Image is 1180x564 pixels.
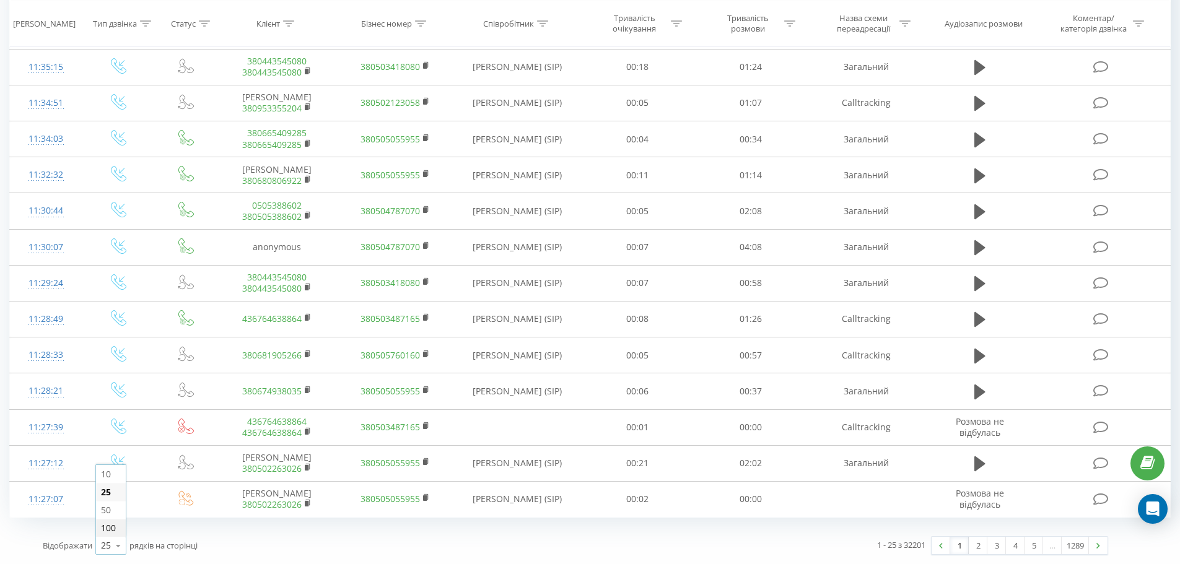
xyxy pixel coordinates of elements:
div: 11:27:07 [22,487,70,511]
td: 00:58 [694,265,808,301]
td: 04:08 [694,229,808,265]
td: [PERSON_NAME] (SIP) [454,85,581,121]
a: 380505055955 [361,385,420,397]
div: [PERSON_NAME] [13,18,76,28]
td: anonymous [218,229,336,265]
td: 00:05 [581,85,694,121]
div: Тривалість розмови [715,13,781,34]
div: Статус [171,18,196,28]
a: 436764638864 [242,313,302,324]
td: Загальний [807,445,925,481]
td: 00:57 [694,337,808,373]
td: Calltracking [807,85,925,121]
div: 11:28:21 [22,379,70,403]
a: 380503487165 [361,313,420,324]
a: 380505055955 [361,493,420,505]
td: 02:08 [694,193,808,229]
a: 0505388602 [252,199,302,211]
td: 00:01 [581,409,694,445]
a: 380505388602 [242,210,302,222]
td: 00:34 [694,121,808,157]
td: 00:08 [581,301,694,337]
a: 380504787070 [361,241,420,253]
td: 01:24 [694,49,808,85]
div: 11:29:24 [22,271,70,295]
td: [PERSON_NAME] (SIP) [454,157,581,193]
td: [PERSON_NAME] (SIP) [454,373,581,409]
a: 380505055955 [361,133,420,145]
td: 01:26 [694,301,808,337]
td: 02:02 [694,445,808,481]
td: 00:11 [581,157,694,193]
a: 380503487165 [361,421,420,433]
div: 11:35:15 [22,55,70,79]
td: [PERSON_NAME] (SIP) [454,445,581,481]
div: … [1043,537,1062,554]
td: 00:07 [581,265,694,301]
td: [PERSON_NAME] [218,481,336,517]
a: 5 [1025,537,1043,554]
td: Загальний [807,121,925,157]
a: 380502123058 [361,97,420,108]
a: 1 [950,537,969,554]
a: 436764638864 [247,415,307,427]
div: 11:28:49 [22,307,70,331]
a: 380505055955 [361,457,420,469]
a: 380505055955 [361,169,420,181]
td: 00:05 [581,337,694,373]
a: 380665409285 [247,127,307,139]
div: 1 - 25 з 32201 [877,539,925,551]
td: [PERSON_NAME] (SIP) [454,337,581,373]
td: [PERSON_NAME] [218,445,336,481]
td: [PERSON_NAME] (SIP) [454,121,581,157]
a: 380681905266 [242,349,302,361]
td: Загальний [807,49,925,85]
a: 380680806922 [242,175,302,186]
span: 10 [101,468,111,480]
div: 11:32:32 [22,163,70,187]
a: 380674938035 [242,385,302,397]
div: 11:30:07 [22,235,70,259]
td: [PERSON_NAME] (SIP) [454,301,581,337]
td: [PERSON_NAME] [218,85,336,121]
a: 380953355204 [242,102,302,114]
td: [PERSON_NAME] (SIP) [454,229,581,265]
div: 11:34:51 [22,91,70,115]
td: 01:14 [694,157,808,193]
a: 380502263026 [242,462,302,474]
td: 00:05 [581,193,694,229]
td: Загальний [807,265,925,301]
div: Бізнес номер [361,18,412,28]
td: 00:06 [581,373,694,409]
span: рядків на сторінці [129,540,198,551]
div: Назва схеми переадресації [830,13,896,34]
a: 380503418080 [361,277,420,289]
a: 380503418080 [361,61,420,72]
td: 00:07 [581,229,694,265]
td: 00:02 [581,481,694,517]
a: 380665409285 [242,139,302,150]
td: 00:04 [581,121,694,157]
a: 380443545080 [247,271,307,283]
td: Calltracking [807,409,925,445]
span: Відображати [43,540,92,551]
td: [PERSON_NAME] (SIP) [454,49,581,85]
a: 380443545080 [242,66,302,78]
div: 11:27:12 [22,451,70,475]
td: Calltracking [807,337,925,373]
div: Співробітник [483,18,534,28]
div: Аудіозапис розмови [945,18,1023,28]
span: 100 [101,522,116,534]
div: Клієнт [256,18,280,28]
td: Загальний [807,373,925,409]
a: 3 [987,537,1006,554]
a: 1289 [1062,537,1089,554]
td: [PERSON_NAME] (SIP) [454,481,581,517]
span: 25 [101,486,111,498]
div: Тривалість очікування [601,13,668,34]
span: Розмова не відбулась [956,415,1004,438]
div: 11:27:39 [22,415,70,440]
a: 436764638864 [242,427,302,438]
a: 4 [1006,537,1025,554]
div: 11:28:33 [22,343,70,367]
